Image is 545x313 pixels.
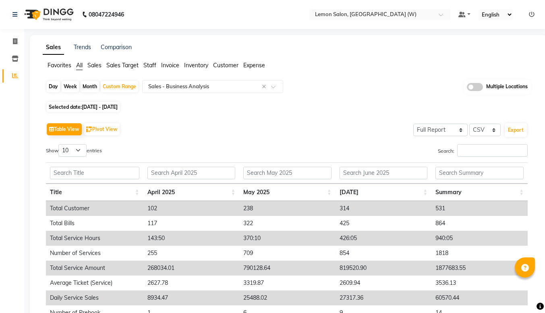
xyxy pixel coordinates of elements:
td: 2609.94 [336,276,432,290]
span: Inventory [184,62,208,69]
div: Month [81,81,99,92]
th: April 2025: activate to sort column ascending [143,184,240,201]
select: Showentries [58,144,87,157]
td: Number of Services [46,246,143,261]
span: Multiple Locations [486,83,528,91]
td: 268034.01 [143,261,240,276]
span: Expense [243,62,265,69]
span: Favorites [48,62,71,69]
button: Export [505,123,527,137]
span: Sales Target [106,62,139,69]
td: 117 [143,216,240,231]
span: Selected date: [47,102,120,112]
th: May 2025: activate to sort column ascending [239,184,336,201]
td: 819520.90 [336,261,432,276]
b: 08047224946 [89,3,124,26]
span: Clear all [262,83,269,91]
td: 322 [239,216,336,231]
td: 426:05 [336,231,432,246]
td: Total Bills [46,216,143,231]
td: 8934.47 [143,290,240,305]
a: Trends [74,44,91,51]
img: pivot.png [86,126,92,133]
th: June 2025: activate to sort column ascending [336,184,432,201]
td: 25488.02 [239,290,336,305]
td: Total Service Hours [46,231,143,246]
td: 3536.13 [431,276,528,290]
td: 1818 [431,246,528,261]
button: Table View [47,123,82,135]
td: 314 [336,201,432,216]
td: 1877683.55 [431,261,528,276]
th: Summary: activate to sort column ascending [431,184,528,201]
span: Customer [213,62,238,69]
td: 60570.44 [431,290,528,305]
div: Day [47,81,60,92]
input: Search: [457,144,528,157]
span: Staff [143,62,156,69]
td: 2627.78 [143,276,240,290]
iframe: chat widget [511,281,537,305]
td: Total Customer [46,201,143,216]
span: [DATE] - [DATE] [82,104,118,110]
td: 709 [239,246,336,261]
td: 143:50 [143,231,240,246]
span: All [76,62,83,69]
td: 27317.36 [336,290,432,305]
input: Search Title [50,167,139,179]
td: Total Service Amount [46,261,143,276]
td: 864 [431,216,528,231]
button: Pivot View [84,123,120,135]
td: 370:10 [239,231,336,246]
td: 3319.87 [239,276,336,290]
span: Sales [87,62,102,69]
a: Sales [43,40,64,55]
td: 854 [336,246,432,261]
td: 255 [143,246,240,261]
td: Average Ticket (Service) [46,276,143,290]
input: Search April 2025 [147,167,236,179]
input: Search June 2025 [340,167,428,179]
span: Invoice [161,62,179,69]
img: logo [21,3,76,26]
label: Search: [438,144,528,157]
div: Week [62,81,79,92]
td: 940:05 [431,231,528,246]
td: 531 [431,201,528,216]
td: 102 [143,201,240,216]
th: Title: activate to sort column ascending [46,184,143,201]
td: 425 [336,216,432,231]
td: 790128.64 [239,261,336,276]
td: 238 [239,201,336,216]
input: Search May 2025 [243,167,332,179]
td: Daily Service Sales [46,290,143,305]
a: Comparison [101,44,132,51]
div: Custom Range [101,81,138,92]
label: Show entries [46,144,102,157]
input: Search Summary [435,167,524,179]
